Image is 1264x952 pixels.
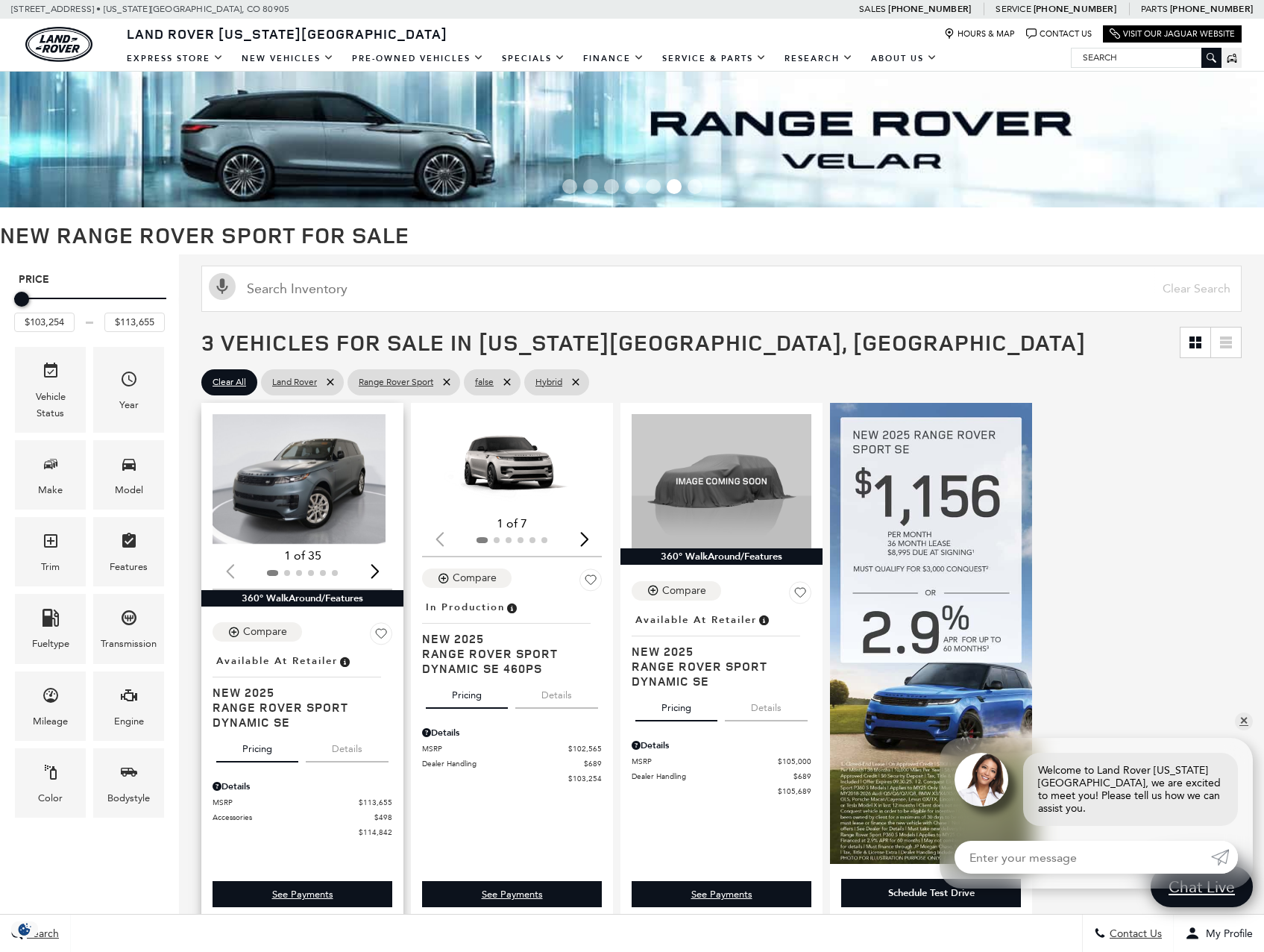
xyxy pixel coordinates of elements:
span: Make [42,451,60,482]
span: Go to slide 5 [646,179,661,194]
div: VehicleVehicle Status [15,347,86,433]
div: YearYear [93,347,164,433]
span: Transmission [120,605,138,636]
input: Maximum [104,313,165,332]
div: ModelModel [93,440,164,510]
a: $103,254 [422,773,602,784]
button: Compare Vehicle [213,622,302,642]
div: 1 / 2 [213,414,386,544]
div: Color [38,790,63,807]
div: Next slide [365,555,385,588]
a: Accessories $498 [213,812,392,823]
div: Welcome to Land Rover [US_STATE][GEOGRAPHIC_DATA], we are excited to meet you! Please tell us how... [1023,753,1238,826]
div: Engine [114,713,144,730]
a: Land Rover [US_STATE][GEOGRAPHIC_DATA] [118,25,456,43]
span: $498 [374,812,392,823]
span: Parts [1141,4,1168,14]
a: Dealer Handling $689 [632,771,811,782]
div: ColorColor [15,748,86,818]
img: 2025 LAND ROVER Range Rover Sport Dynamic SE 460PS 1 [422,414,595,512]
span: Hybrid [535,373,562,392]
div: Pricing Details - Range Rover Sport Dynamic SE 460PS [422,726,602,739]
div: Compare [453,571,497,585]
a: About Us [862,46,946,72]
a: Dealer Handling $689 [422,758,602,769]
div: Pricing Details - Range Rover Sport Dynamic SE [632,739,811,752]
span: Go to slide 7 [688,179,702,194]
a: EXPRESS STORE [118,46,233,72]
h5: Price [19,273,160,286]
input: Search Inventory [201,266,1242,312]
svg: Click to toggle on voice search [209,273,236,300]
span: MSRP [422,743,568,754]
button: Save Vehicle [370,622,392,651]
span: Vehicle [42,358,60,389]
div: Mileage [33,713,68,730]
span: Clear All [213,373,246,392]
span: New 2025 [422,631,591,646]
div: BodystyleBodystyle [93,748,164,818]
span: Mileage [42,683,60,713]
span: Engine [120,683,138,713]
div: 1 / 2 [422,414,595,512]
a: MSRP $105,000 [632,756,811,767]
img: Land Rover [25,27,92,62]
div: undefined - Range Rover Sport Dynamic SE 460PS [422,881,602,907]
div: 1 of 35 [213,548,392,564]
a: Specials [493,46,574,72]
div: undefined - Range Rover Sport Dynamic SE [632,881,811,907]
button: Open user profile menu [1174,915,1264,952]
div: FueltypeFueltype [15,594,86,663]
div: 1 of 7 [422,516,602,532]
div: Features [110,559,148,575]
span: Trim [42,528,60,559]
span: $103,254 [568,773,602,784]
a: See Payments [632,881,811,907]
button: Compare Vehicle [632,581,721,601]
a: In ProductionNew 2025Range Rover Sport Dynamic SE 460PS [422,597,602,676]
input: Enter your message [955,841,1211,874]
a: $114,842 [213,827,392,838]
button: details tab [725,689,808,721]
input: Search [1072,48,1221,66]
span: Land Rover [272,373,317,392]
span: Dealer Handling [632,771,793,782]
a: See Payments [213,881,392,907]
a: land-rover [25,27,92,62]
div: Schedule Test Drive [841,879,1021,907]
button: pricing tab [635,689,717,721]
span: Fueltype [42,605,60,636]
a: Research [776,46,862,72]
button: Save Vehicle [789,581,811,610]
span: $105,000 [778,756,811,767]
span: Land Rover [US_STATE][GEOGRAPHIC_DATA] [127,25,447,43]
a: Grid View [1180,328,1210,357]
span: MSRP [213,797,359,808]
span: Color [42,760,60,790]
a: See Payments [422,881,602,907]
span: $114,842 [359,827,392,838]
div: Year [119,397,139,413]
a: Available at RetailerNew 2025Range Rover Sport Dynamic SE [213,651,392,730]
span: $102,565 [568,743,602,754]
div: TransmissionTransmission [93,594,164,663]
span: $689 [584,758,602,769]
img: Agent profile photo [955,753,1008,807]
a: New Vehicles [233,46,343,72]
span: New 2025 [213,685,381,700]
img: 2025 Land Rover Range Rover Sport Dynamic SE 1 [213,414,386,544]
span: Sales [859,4,886,14]
button: Save Vehicle [579,569,602,597]
div: Transmission [101,636,157,652]
span: Year [120,366,138,397]
span: New 2025 [632,644,800,659]
div: Compare [243,625,287,639]
button: Compare Vehicle [422,569,512,588]
a: Service & Parts [653,46,776,72]
a: [STREET_ADDRESS] • [US_STATE][GEOGRAPHIC_DATA], CO 80905 [11,4,289,14]
div: Schedule Test Drive [888,886,975,900]
span: Go to slide 2 [583,179,598,194]
a: [PHONE_NUMBER] [1170,3,1253,15]
a: [PHONE_NUMBER] [888,3,971,15]
input: Minimum [14,313,75,332]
